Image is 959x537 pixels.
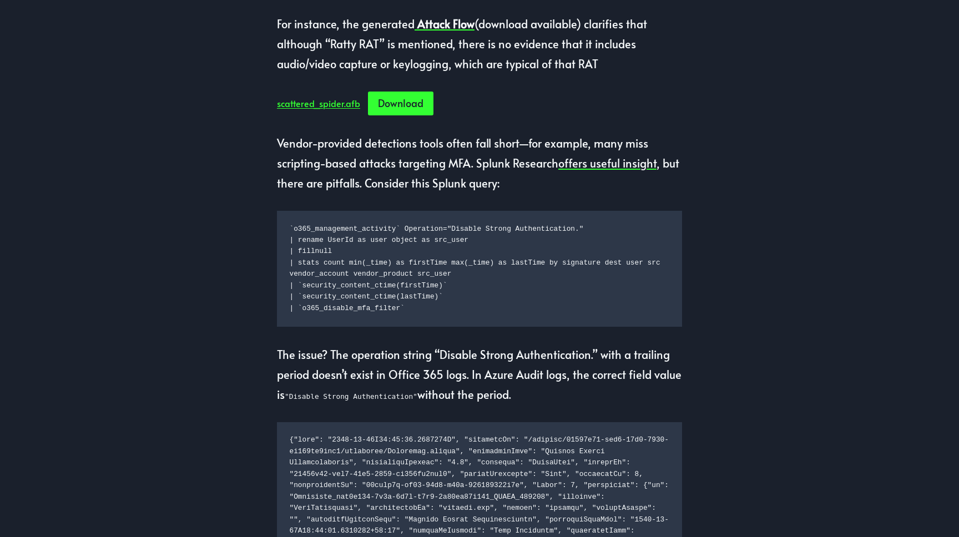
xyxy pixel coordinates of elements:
[277,133,682,193] p: Vendor-provided detections tools often fall short—for example, many miss scripting-based attacks ...
[277,345,682,404] p: The issue? The operation string “Disable Strong Authentication.” with a trailing period doesn’t e...
[277,14,682,74] p: For instance, the generated (download available) clarifies that although “Ratty RAT” is mentioned...
[277,97,360,109] a: scattered_spider.afb
[285,392,417,401] code: "Disable Strong Authentication"
[415,16,475,32] a: Attack Flow
[558,155,657,171] a: offers useful insight
[368,92,433,115] a: Download
[417,16,475,32] strong: Attack Flow
[290,224,670,315] code: `o365_management_activity` Operation="Disable Strong Authentication." | rename UserId as user obj...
